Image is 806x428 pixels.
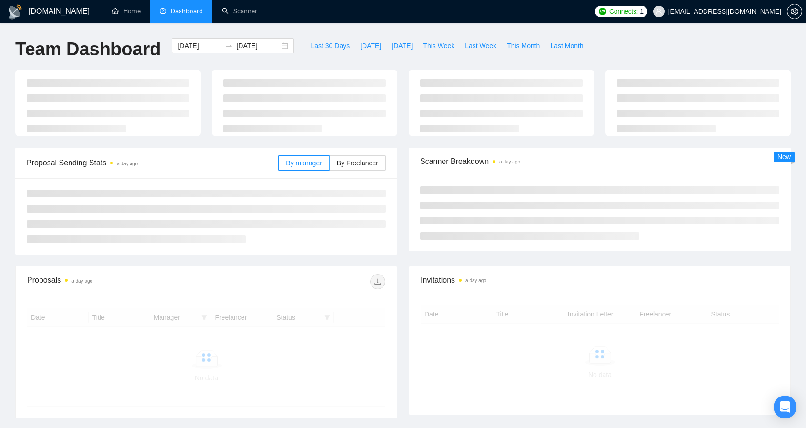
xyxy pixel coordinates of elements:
button: This Month [502,38,545,53]
span: Invitations [421,274,779,286]
span: By Freelancer [337,159,378,167]
button: Last 30 Days [305,38,355,53]
span: to [225,42,232,50]
input: Start date [178,41,221,51]
span: 1 [640,6,644,17]
span: Scanner Breakdown [420,155,779,167]
span: Connects: [609,6,638,17]
span: swap-right [225,42,232,50]
span: This Month [507,41,540,51]
div: Open Intercom Messenger [774,396,796,418]
span: [DATE] [360,41,381,51]
button: [DATE] [355,38,386,53]
span: [DATE] [392,41,413,51]
span: Last Month [550,41,583,51]
time: a day ago [71,278,92,284]
span: This Week [423,41,454,51]
span: setting [787,8,802,15]
button: setting [787,4,802,19]
span: user [655,8,662,15]
time: a day ago [117,161,138,166]
button: [DATE] [386,38,418,53]
a: homeHome [112,7,141,15]
span: Proposal Sending Stats [27,157,278,169]
span: dashboard [160,8,166,14]
span: Last 30 Days [311,41,350,51]
span: Dashboard [171,7,203,15]
a: searchScanner [222,7,257,15]
a: setting [787,8,802,15]
input: End date [236,41,280,51]
h1: Team Dashboard [15,38,161,61]
time: a day ago [499,159,520,164]
button: Last Week [460,38,502,53]
span: Last Week [465,41,496,51]
span: New [777,153,791,161]
span: By manager [286,159,322,167]
time: a day ago [465,278,486,283]
div: Proposals [27,274,206,289]
img: logo [8,4,23,20]
img: upwork-logo.png [599,8,606,15]
button: This Week [418,38,460,53]
button: Last Month [545,38,588,53]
